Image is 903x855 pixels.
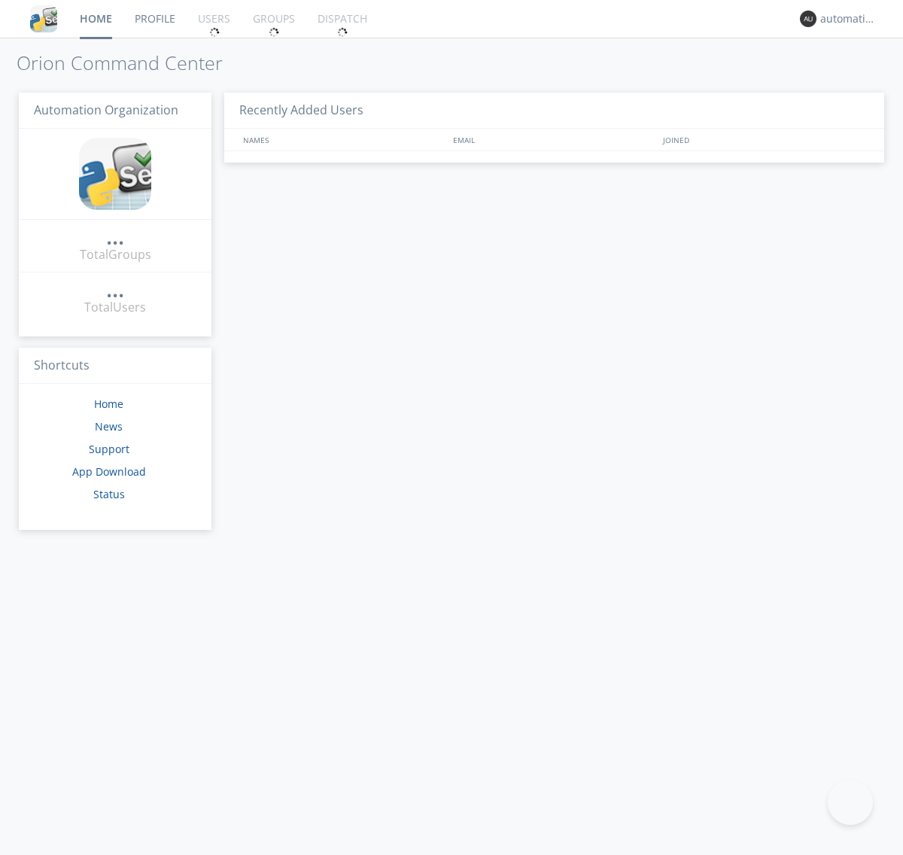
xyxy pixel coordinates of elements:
a: ... [106,281,124,299]
div: Total Groups [80,246,151,263]
img: spin.svg [337,27,348,38]
img: cddb5a64eb264b2086981ab96f4c1ba7 [79,138,151,210]
a: News [95,419,123,434]
h3: Recently Added Users [224,93,884,129]
img: 373638.png [800,11,816,27]
a: Status [93,487,125,501]
img: spin.svg [209,27,220,38]
div: JOINED [659,129,870,151]
a: Home [94,397,123,411]
div: Total Users [84,299,146,316]
div: EMAIL [449,129,659,151]
iframe: Toggle Customer Support [828,780,873,825]
div: ... [106,281,124,297]
a: App Download [72,464,146,479]
div: NAMES [239,129,445,151]
h3: Shortcuts [19,348,211,385]
div: ... [106,229,124,244]
img: cddb5a64eb264b2086981ab96f4c1ba7 [30,5,57,32]
a: Support [89,442,129,456]
span: Automation Organization [34,102,178,118]
a: ... [106,229,124,246]
div: automation+atlas0032 [820,11,877,26]
img: spin.svg [269,27,279,38]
